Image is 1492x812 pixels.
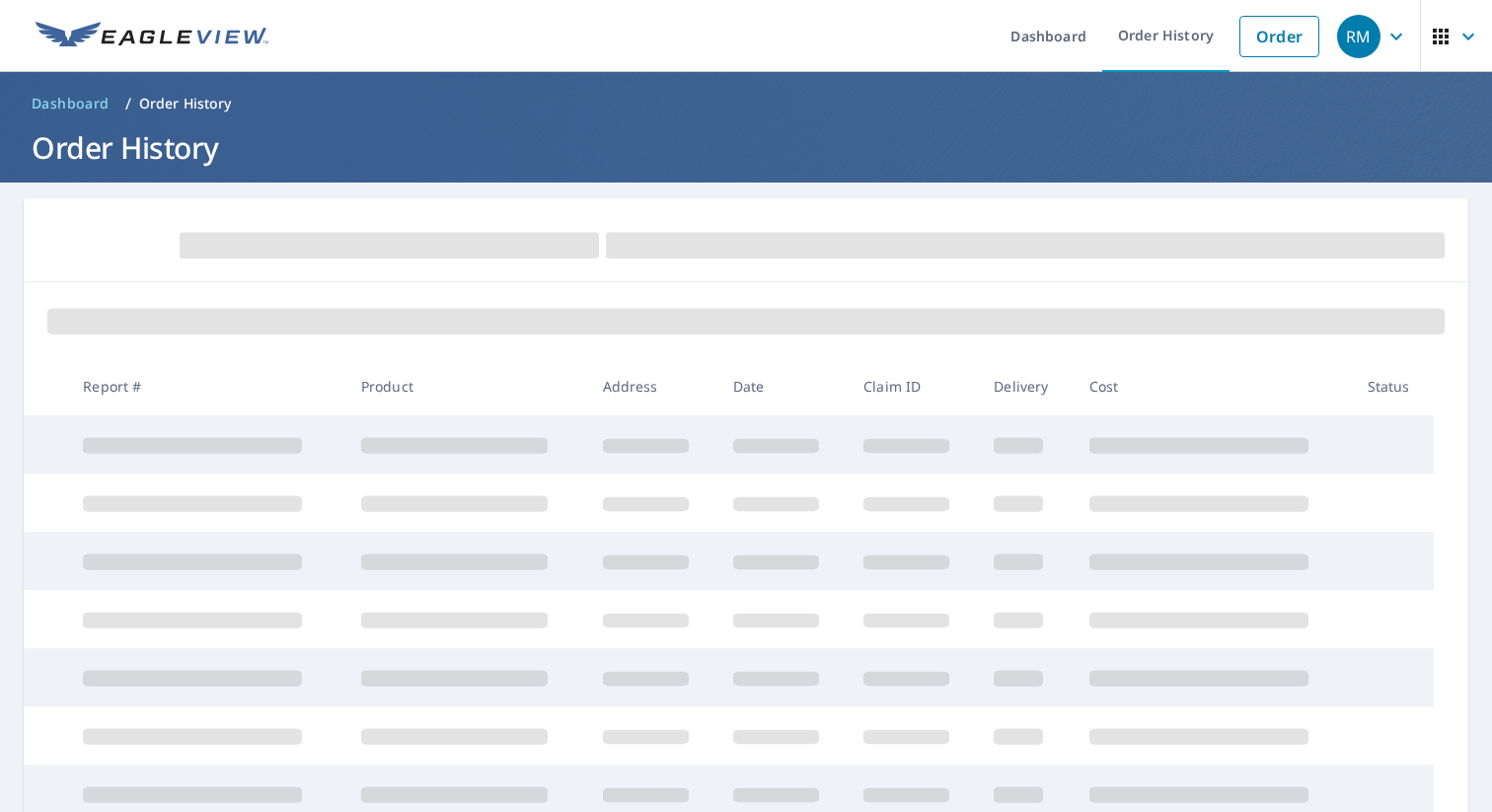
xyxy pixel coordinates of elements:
[36,22,268,51] img: EV Logo
[24,127,1468,168] h1: Order History
[1074,357,1352,415] th: Cost
[24,88,1468,119] nav: breadcrumb
[848,357,978,415] th: Claim ID
[587,357,717,415] th: Address
[125,92,131,115] li: /
[32,94,110,113] span: Dashboard
[978,357,1074,415] th: Delivery
[1239,16,1319,57] a: Order
[345,357,587,415] th: Product
[717,357,848,415] th: Date
[1352,357,1434,415] th: Status
[24,88,117,119] a: Dashboard
[139,94,232,113] p: Order History
[67,357,344,415] th: Report #
[1337,15,1380,58] div: RM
